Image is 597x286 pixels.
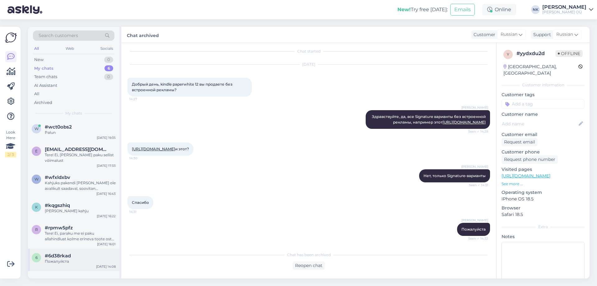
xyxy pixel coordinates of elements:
div: All [34,91,39,97]
div: Extra [502,224,585,230]
span: Спасибо [132,200,149,205]
div: [DATE] 14:08 [96,264,116,269]
div: Look Here [5,129,16,157]
span: 14:31 [129,209,153,214]
span: Пожалуйста [461,227,486,232]
div: All [33,45,40,53]
span: #kqgszhiq [45,203,70,208]
div: Palun [45,130,116,135]
span: Seen ✓ 14:28 [465,129,488,134]
span: Russian [501,31,517,38]
span: #wfxldxbv [45,175,70,180]
p: See more ... [502,181,585,187]
div: Support [531,31,551,38]
p: Safari 18.5 [502,211,585,218]
span: [PERSON_NAME] [461,164,488,169]
span: #wct0obs2 [45,124,72,130]
div: My chats [34,65,53,72]
span: 14:27 [129,97,153,101]
span: Seen ✓ 14:32 [465,236,488,241]
div: # yydxdu2d [516,50,555,57]
div: 0 [104,74,113,80]
a: [PERSON_NAME][PERSON_NAME] OÜ [542,5,593,15]
div: Reopen chat [293,261,325,270]
div: [PERSON_NAME] [542,5,586,10]
span: Добрый день, kindle paperwhite 12 вы продаете без встроенной рекламы? [132,82,234,92]
span: y [507,52,509,57]
div: Chat started [127,49,490,54]
div: Customer information [502,82,585,88]
p: Browser [502,205,585,211]
div: Archived [34,100,52,106]
button: Emails [450,4,475,16]
div: Web [64,45,75,53]
div: NK [531,5,540,14]
span: w [35,177,39,181]
p: iPhone OS 18.5 [502,196,585,202]
span: e [35,149,38,153]
div: Kahjuks pakendi [PERSON_NAME] ole avalikult saadaval, soovitan [PERSON_NAME] ühendust kauplusega ... [45,180,116,191]
div: [GEOGRAPHIC_DATA], [GEOGRAPHIC_DATA] [503,63,578,77]
div: [PERSON_NAME] kahju [45,208,116,214]
span: Search customers [39,32,78,39]
span: [PERSON_NAME] [461,218,488,223]
div: [DATE] 19:35 [97,135,116,140]
b: New! [397,7,411,12]
p: Customer phone [502,149,585,155]
div: [PERSON_NAME] OÜ [542,10,586,15]
div: [DATE] 16:22 [97,214,116,218]
div: Request phone number [502,155,558,164]
div: [DATE] [127,62,490,67]
div: [DATE] 17:33 [97,163,116,168]
div: Socials [99,45,114,53]
label: Chat archived [127,30,159,39]
span: #rpmw5pfz [45,225,73,231]
span: и этот? [132,147,189,151]
div: Customer [471,31,495,38]
img: Askly Logo [5,32,17,44]
span: r [35,227,38,232]
a: [URL][DOMAIN_NAME] [442,120,486,124]
span: #6d38rkad [45,253,71,259]
input: Add name [502,120,577,127]
p: Customer name [502,111,585,118]
span: Здравствуйте, да, все Signature варианты без встроенной рекламы, например этот [372,114,487,124]
div: 2 / 3 [5,152,16,157]
div: Online [482,4,516,15]
span: Seen ✓ 14:31 [465,183,488,187]
p: Visited pages [502,166,585,173]
span: 14:30 [129,156,153,161]
div: Try free [DATE]: [397,6,448,13]
div: New [34,57,44,63]
div: Team chats [34,74,57,80]
span: My chats [65,110,82,116]
div: [DATE] 16:01 [97,242,116,246]
span: [PERSON_NAME] [461,105,488,110]
input: Add a tag [502,99,585,109]
span: Chat has been archived [287,252,331,258]
span: 6 [35,255,38,260]
div: 0 [104,57,113,63]
span: k [35,205,38,209]
span: Нет, только Signature-варианты [423,173,486,178]
div: 6 [104,65,113,72]
div: AI Assistant [34,82,57,89]
p: Customer tags [502,91,585,98]
a: [URL][DOMAIN_NAME] [132,147,175,151]
div: Request email [502,138,538,146]
a: [URL][DOMAIN_NAME] [502,173,550,179]
p: Notes [502,233,585,240]
span: Offline [555,50,583,57]
div: Пожалуйста [45,259,116,264]
div: [DATE] 16:43 [96,191,116,196]
div: Tere! Ei, [PERSON_NAME] paku sellist võimalust [45,152,116,163]
div: Tere! Ei, paraku me ei paku allahindlust kolme erineva toote ostu puhul [45,231,116,242]
span: w [35,126,39,131]
span: erkki.jaakre@gmail.com [45,147,109,152]
p: Customer email [502,131,585,138]
span: Russian [556,31,573,38]
p: Operating system [502,189,585,196]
